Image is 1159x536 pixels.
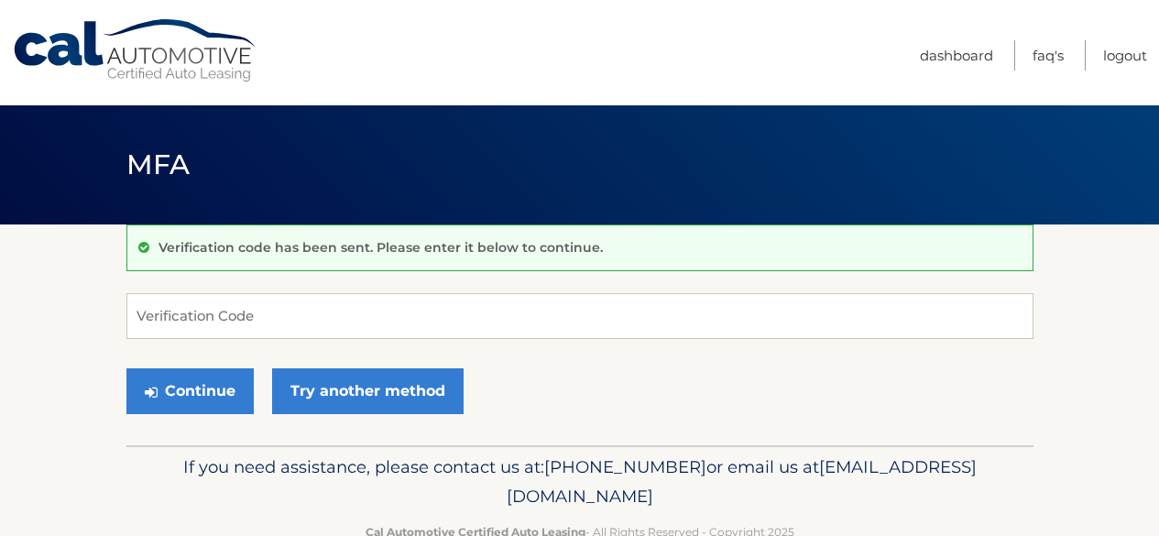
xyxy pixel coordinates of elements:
button: Continue [126,368,254,414]
p: If you need assistance, please contact us at: or email us at [138,453,1022,511]
a: Try another method [272,368,464,414]
a: Dashboard [920,40,993,71]
a: Logout [1103,40,1147,71]
span: MFA [126,148,191,181]
span: [EMAIL_ADDRESS][DOMAIN_NAME] [507,456,977,507]
input: Verification Code [126,293,1033,339]
a: Cal Automotive [12,18,259,83]
a: FAQ's [1033,40,1064,71]
span: [PHONE_NUMBER] [544,456,706,477]
p: Verification code has been sent. Please enter it below to continue. [159,239,603,256]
